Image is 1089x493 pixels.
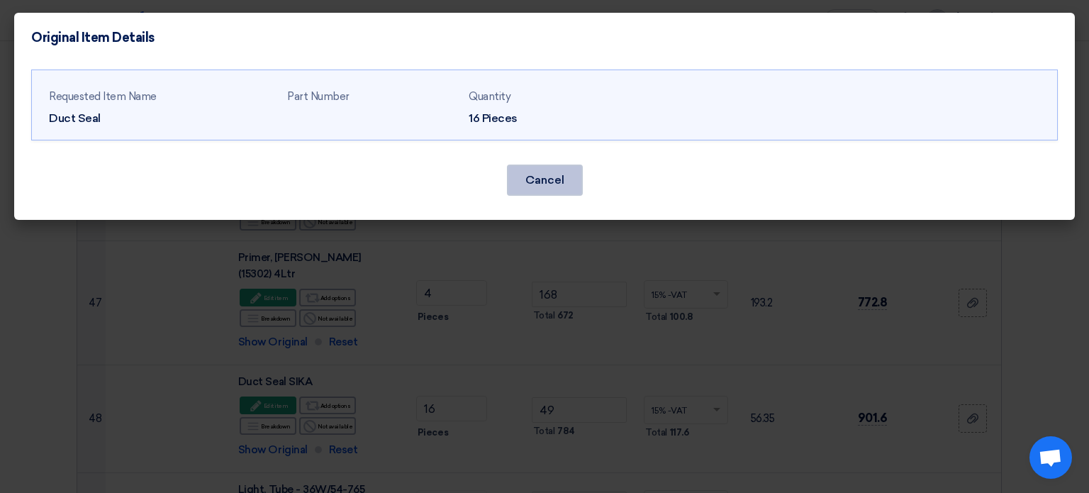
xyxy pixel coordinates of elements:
div: Quantity [469,89,639,105]
div: Duct Seal [49,110,276,127]
div: Part Number [287,89,457,105]
div: 16 Pieces [469,110,639,127]
button: Cancel [507,165,583,196]
div: Open chat [1029,436,1072,479]
h4: Original Item Details [31,30,155,45]
div: Requested Item Name [49,89,276,105]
